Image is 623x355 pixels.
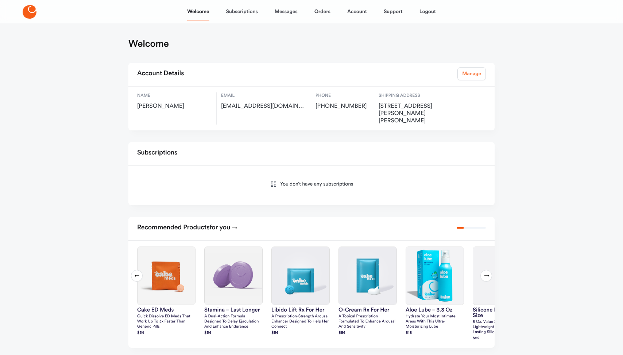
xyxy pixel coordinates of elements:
p: Hydrate your most intimate areas with this ultra-moisturizing lube [406,314,464,329]
img: Libido Lift Rx For Her [272,247,329,305]
strong: $ 54 [204,331,211,335]
h2: Subscriptions [137,146,177,160]
span: [PERSON_NAME] [137,103,212,110]
span: Phone [316,92,369,99]
span: Name [137,92,212,99]
strong: $ 54 [338,331,345,335]
img: O-Cream Rx for Her [339,247,396,305]
p: A prescription-strength arousal enhancer designed to help her connect [271,314,330,329]
a: Logout [419,3,436,20]
a: Cake ED MedsCake ED MedsQuick dissolve ED Meds that work up to 3x faster than generic pills$54 [137,247,196,336]
img: Cake ED Meds [138,247,195,305]
h3: Stamina – Last Longer [204,307,263,313]
div: You don’t have any subscriptions [137,172,486,199]
a: silicone lube – value sizesilicone lube – value size8 oz. Value size ultra lightweight, extremely... [473,247,531,342]
a: O-Cream Rx for HerO-Cream Rx for HerA topical prescription formulated to enhance arousal and sens... [338,247,397,336]
a: Subscriptions [226,3,258,20]
a: Aloe Lube – 3.3 ozAloe Lube – 3.3 ozHydrate your most intimate areas with this ultra-moisturizing... [406,247,464,336]
strong: $ 54 [137,331,144,335]
a: Welcome [187,3,209,20]
a: Support [384,3,403,20]
a: Messages [275,3,298,20]
strong: $ 18 [406,331,412,335]
span: Shipping Address [379,92,457,99]
p: A dual-action formula designed to delay ejaculation and enhance endurance [204,314,263,329]
span: for you [210,224,231,231]
span: [PHONE_NUMBER] [316,103,369,110]
h3: O-Cream Rx for Her [338,307,397,313]
strong: $ 22 [473,336,480,340]
strong: $ 54 [271,331,278,335]
h3: silicone lube – value size [473,307,531,318]
a: Libido Lift Rx For HerLibido Lift Rx For HerA prescription-strength arousal enhancer designed to ... [271,247,330,336]
a: Stamina – Last LongerStamina – Last LongerA dual-action formula designed to delay ejaculation and... [204,247,263,336]
p: 8 oz. Value size ultra lightweight, extremely long-lasting silicone formula [473,320,531,335]
a: Manage [457,67,486,80]
h3: Cake ED Meds [137,307,196,313]
h3: Aloe Lube – 3.3 oz [406,307,464,313]
span: Email [221,92,306,99]
p: A topical prescription formulated to enhance arousal and sensitivity [338,314,397,329]
span: jimabischoff@gmail.com [221,103,306,110]
h3: Libido Lift Rx For Her [271,307,330,313]
img: Aloe Lube – 3.3 oz [406,247,464,305]
img: silicone lube – value size [473,247,531,305]
span: 1362 SW Shores Trl, Ely, US, 55731 [379,103,457,125]
h1: Welcome [128,38,169,50]
h2: Account Details [137,67,184,80]
p: Quick dissolve ED Meds that work up to 3x faster than generic pills [137,314,196,329]
a: Orders [314,3,330,20]
img: Stamina – Last Longer [205,247,262,305]
h2: Recommended Products [137,221,237,234]
a: Account [347,3,367,20]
